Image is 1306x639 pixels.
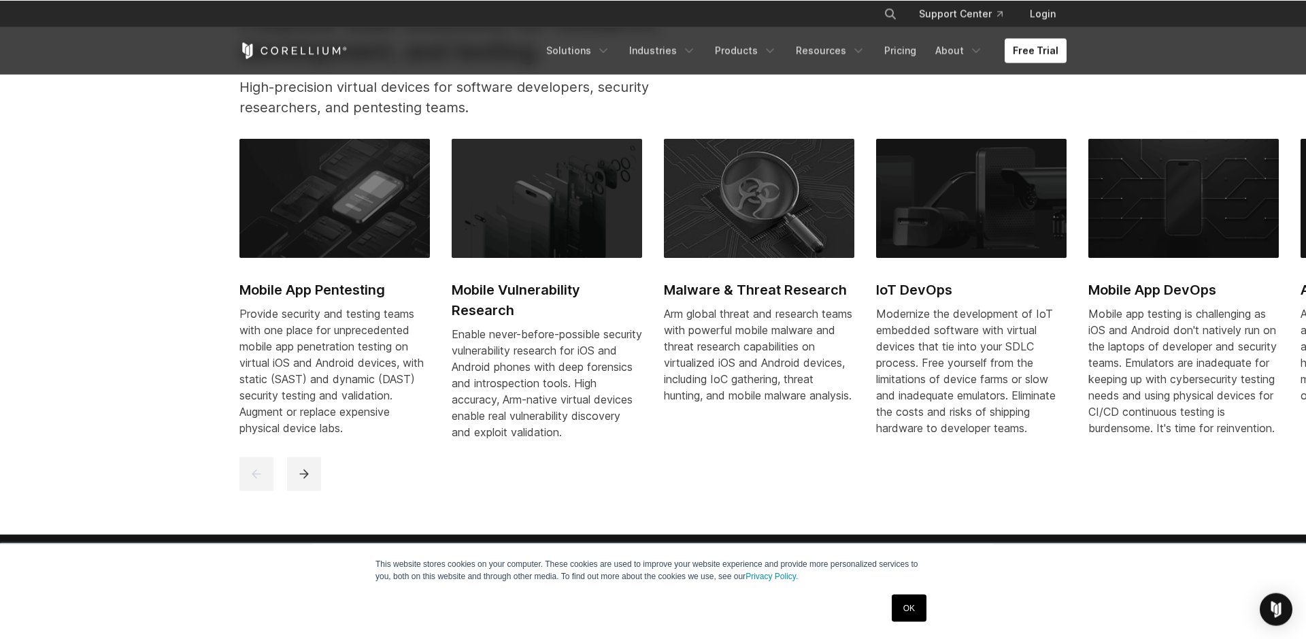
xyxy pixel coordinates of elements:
[664,280,854,300] h2: Malware & Threat Research
[452,280,642,321] h2: Mobile Vulnerability Research
[621,38,704,63] a: Industries
[239,139,430,257] img: Mobile App Pentesting
[876,306,1067,436] div: Modernize the development of IoT embedded software with virtual devices that tie into your SDLC p...
[375,557,931,582] p: This website stores cookies on your computer. These cookies are used to improve your website expe...
[1088,306,1279,436] div: Mobile app testing is challenging as iOS and Android don't natively run on the laptops of develop...
[867,1,1067,26] div: Navigation Menu
[452,326,642,440] div: Enable never-before-possible security vulnerability research for iOS and Android phones with deep...
[538,38,1067,63] div: Navigation Menu
[927,38,991,63] a: About
[1088,139,1279,257] img: Mobile App DevOps
[908,1,1014,26] a: Support Center
[239,42,348,59] a: Corellium Home
[876,139,1067,452] a: IoT DevOps IoT DevOps Modernize the development of IoT embedded software with virtual devices tha...
[746,571,798,580] a: Privacy Policy.
[892,594,926,621] a: OK
[1019,1,1067,26] a: Login
[287,457,321,491] button: next
[876,38,924,63] a: Pricing
[664,306,854,404] div: Arm global threat and research teams with powerful mobile malware and threat research capabilitie...
[239,280,430,300] h2: Mobile App Pentesting
[664,139,854,419] a: Malware & Threat Research Malware & Threat Research Arm global threat and research teams with pow...
[538,38,618,63] a: Solutions
[239,139,430,452] a: Mobile App Pentesting Mobile App Pentesting Provide security and testing teams with one place for...
[1005,38,1067,63] a: Free Trial
[664,139,854,257] img: Malware & Threat Research
[876,280,1067,300] h2: IoT DevOps
[878,1,903,26] button: Search
[1260,593,1292,625] div: Open Intercom Messenger
[452,139,642,456] a: Mobile Vulnerability Research Mobile Vulnerability Research Enable never-before-possible security...
[788,38,873,63] a: Resources
[239,306,430,436] div: Provide security and testing teams with one place for unprecedented mobile app penetration testin...
[239,76,703,117] p: High-precision virtual devices for software developers, security researchers, and pentesting teams.
[452,139,642,257] img: Mobile Vulnerability Research
[1088,280,1279,300] h2: Mobile App DevOps
[876,139,1067,257] img: IoT DevOps
[239,457,273,491] button: previous
[707,38,785,63] a: Products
